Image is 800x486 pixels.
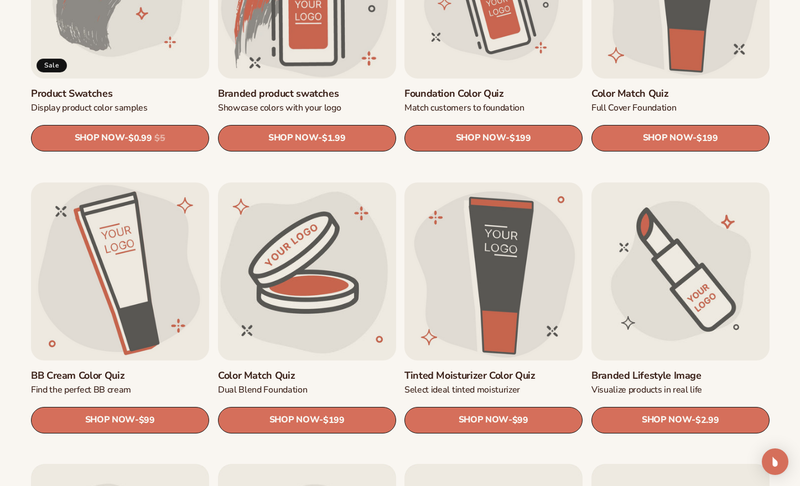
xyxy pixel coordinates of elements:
[404,125,583,151] a: SHOP NOW- $199
[31,406,209,433] a: SHOP NOW- $99
[404,87,583,100] a: Foundation Color Quiz
[154,133,165,144] s: $5
[31,125,209,151] a: SHOP NOW- $0.99 $5
[268,133,318,143] span: SHOP NOW
[456,133,506,143] span: SHOP NOW
[591,87,770,100] a: Color Match Quiz
[642,133,692,143] span: SHOP NOW
[269,415,319,425] span: SHOP NOW
[404,406,583,433] a: SHOP NOW- $99
[31,87,209,100] a: Product Swatches
[404,369,583,382] a: Tinted Moisturizer Color Quiz
[591,369,770,382] a: Branded Lifestyle Image
[75,133,124,143] span: SHOP NOW
[696,133,718,144] span: $199
[218,406,396,433] a: SHOP NOW- $199
[459,415,508,425] span: SHOP NOW
[322,133,345,144] span: $1.99
[218,369,396,382] a: Color Match Quiz
[641,415,691,425] span: SHOP NOW
[139,415,155,425] span: $99
[85,415,135,425] span: SHOP NOW
[510,133,531,144] span: $199
[512,415,528,425] span: $99
[591,125,770,151] a: SHOP NOW- $199
[218,125,396,151] a: SHOP NOW- $1.99
[31,369,209,382] a: BB Cream Color Quiz
[128,133,152,144] span: $0.99
[695,415,719,425] span: $2.99
[323,415,344,425] span: $199
[762,448,788,475] div: Open Intercom Messenger
[591,406,770,433] a: SHOP NOW- $2.99
[218,87,396,100] a: Branded product swatches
